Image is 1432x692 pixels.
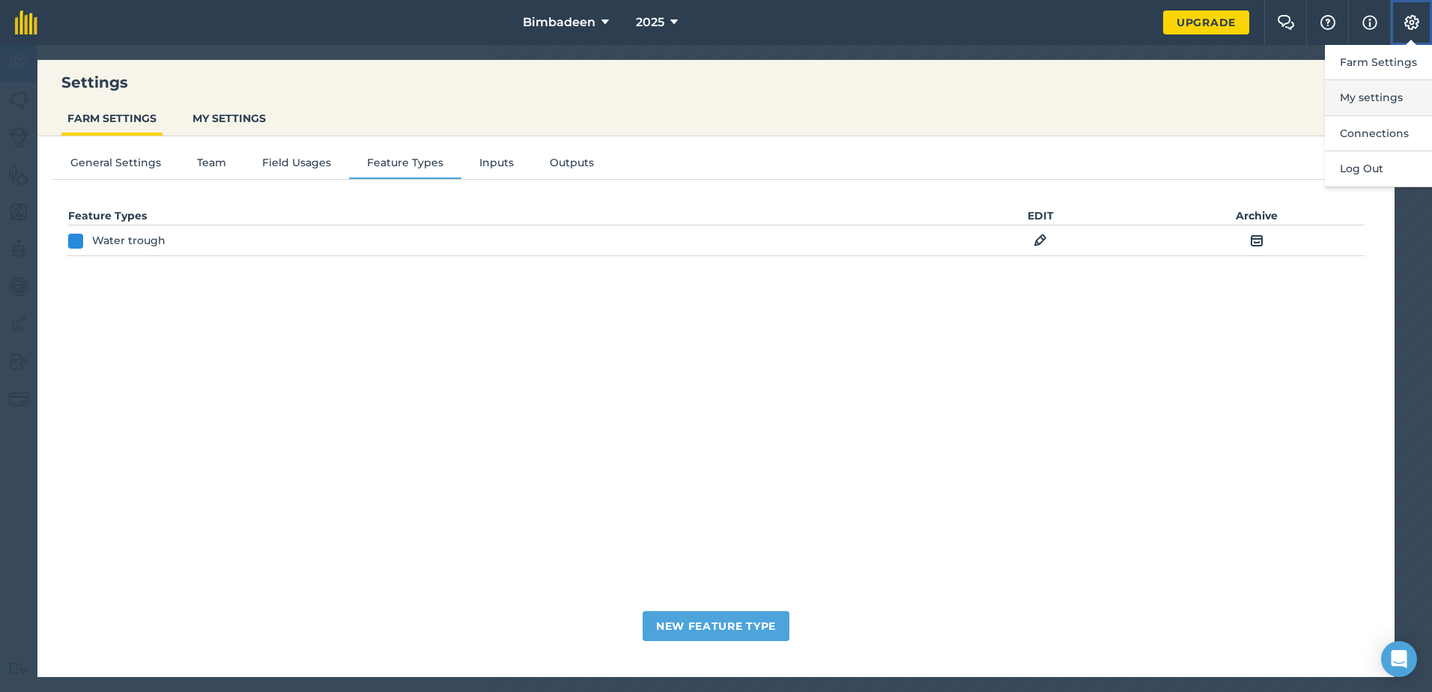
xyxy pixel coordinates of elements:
img: A question mark icon [1319,15,1337,30]
img: svg+xml;base64,PHN2ZyB4bWxucz0iaHR0cDovL3d3dy53My5vcmcvMjAwMC9zdmciIHdpZHRoPSIxNyIgaGVpZ2h0PSIxNy... [1362,13,1377,31]
button: Farm Settings [1325,45,1432,80]
button: MY SETTINGS [186,104,272,133]
td: Water trough [67,225,932,256]
th: Archive [1148,207,1365,225]
img: Two speech bubbles overlapping with the left bubble in the forefront [1277,15,1295,30]
button: My settings [1325,80,1432,115]
button: Log Out [1325,151,1432,186]
button: Field Usages [244,154,349,177]
button: Feature Types [349,154,461,177]
th: Feature Types [67,207,932,225]
span: Bimbadeen [523,13,595,31]
a: Upgrade [1163,10,1249,34]
button: Connections [1325,116,1432,151]
button: FARM SETTINGS [61,104,163,133]
button: New Feature Type [643,611,789,641]
button: Team [179,154,244,177]
img: fieldmargin Logo [15,10,37,34]
button: General Settings [52,154,179,177]
h3: Settings [37,72,1395,93]
button: Outputs [532,154,612,177]
img: A cog icon [1403,15,1421,30]
img: svg+xml;base64,PHN2ZyB4bWxucz0iaHR0cDovL3d3dy53My5vcmcvMjAwMC9zdmciIHdpZHRoPSIxOCIgaGVpZ2h0PSIyNC... [1034,231,1047,249]
div: Open Intercom Messenger [1381,641,1417,677]
span: 2025 [636,13,664,31]
th: EDIT [932,207,1149,225]
img: svg+xml;base64,PHN2ZyB4bWxucz0iaHR0cDovL3d3dy53My5vcmcvMjAwMC9zdmciIHdpZHRoPSIxOCIgaGVpZ2h0PSIyNC... [1250,231,1263,249]
button: Inputs [461,154,532,177]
